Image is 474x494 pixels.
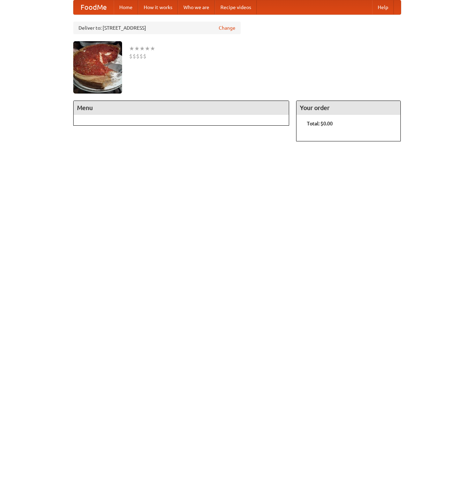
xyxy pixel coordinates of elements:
li: $ [129,52,133,60]
li: ★ [140,45,145,52]
a: Recipe videos [215,0,257,14]
li: ★ [129,45,134,52]
h4: Menu [74,101,289,115]
img: angular.jpg [73,41,122,94]
li: ★ [145,45,150,52]
b: Total: $0.00 [307,121,333,126]
li: $ [143,52,146,60]
li: $ [133,52,136,60]
div: Deliver to: [STREET_ADDRESS] [73,22,241,34]
h4: Your order [296,101,400,115]
li: $ [140,52,143,60]
a: Help [372,0,394,14]
li: $ [136,52,140,60]
li: ★ [150,45,155,52]
a: FoodMe [74,0,114,14]
a: Change [219,24,235,31]
li: ★ [134,45,140,52]
a: Who we are [178,0,215,14]
a: How it works [138,0,178,14]
a: Home [114,0,138,14]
